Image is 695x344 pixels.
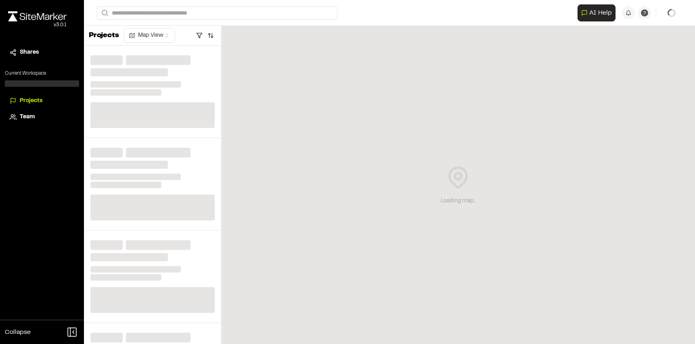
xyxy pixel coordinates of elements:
[8,21,67,29] div: Oh geez...please don't...
[10,113,74,122] a: Team
[10,48,74,57] a: Shares
[441,197,476,206] div: Loading map...
[578,4,615,21] button: Open AI Assistant
[20,113,35,122] span: Team
[5,70,79,77] p: Current Workspace
[89,30,119,41] p: Projects
[10,96,74,105] a: Projects
[8,11,67,21] img: rebrand.png
[20,96,42,105] span: Projects
[578,4,619,21] div: Open AI Assistant
[97,6,111,20] button: Search
[589,8,612,18] span: AI Help
[5,327,31,337] span: Collapse
[20,48,39,57] span: Shares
